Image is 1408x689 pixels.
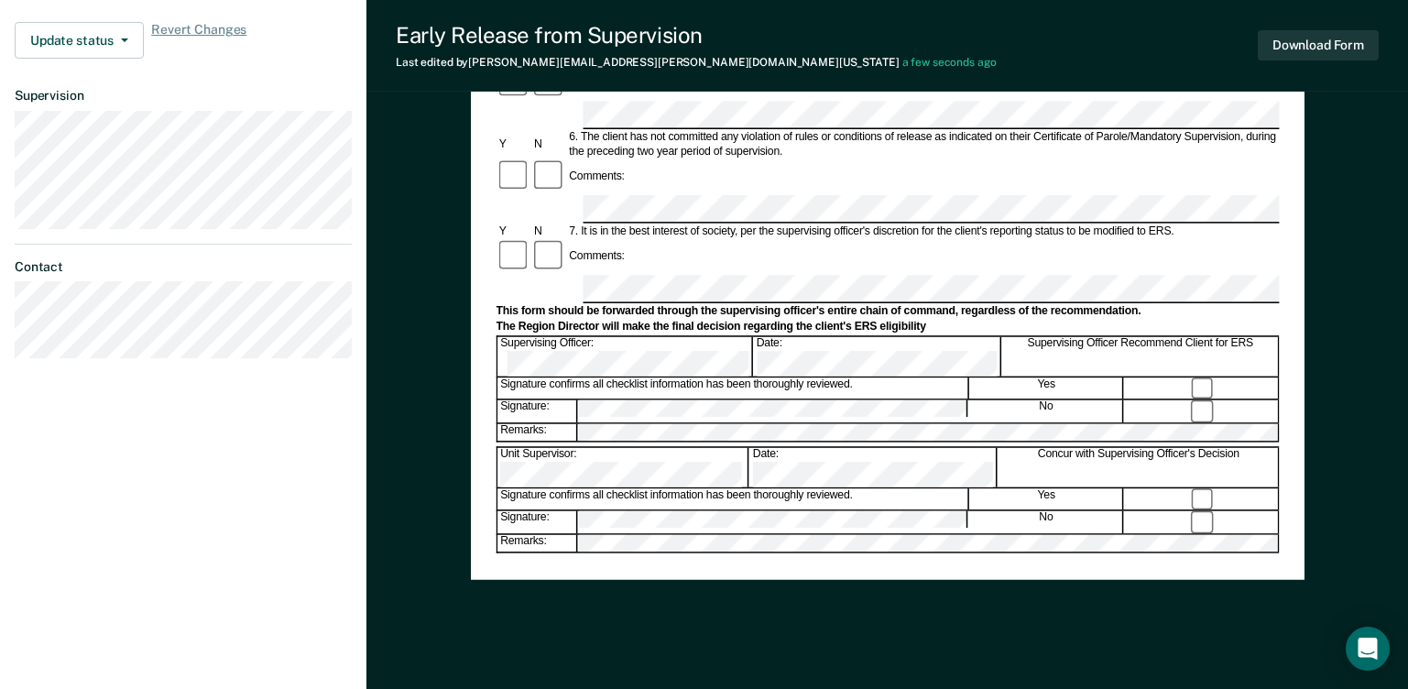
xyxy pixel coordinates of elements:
div: Concur with Supervising Officer's Decision [999,448,1279,487]
div: No [969,401,1123,422]
div: Comments: [566,170,628,184]
div: N [531,224,566,238]
div: Open Intercom Messenger [1346,627,1390,671]
div: Early Release from Supervision [396,22,997,49]
div: 6. The client has not committed any violation of rules or conditions of release as indicated on t... [566,131,1279,159]
div: Signature: [497,401,577,422]
div: Unit Supervisor: [497,448,748,487]
div: No [969,511,1123,532]
div: Last edited by [PERSON_NAME][EMAIL_ADDRESS][PERSON_NAME][DOMAIN_NAME][US_STATE] [396,56,997,69]
div: N [531,138,566,152]
dt: Contact [15,259,352,275]
div: Remarks: [497,424,578,441]
span: a few seconds ago [902,56,997,69]
div: Supervising Officer: [497,337,752,377]
div: Y [496,138,530,152]
div: Supervising Officer Recommend Client for ERS [1002,337,1279,377]
div: Signature confirms all checklist information has been thoroughly reviewed. [497,488,968,509]
button: Update status [15,22,144,59]
div: Date: [749,448,997,487]
div: Signature: [497,511,577,532]
div: Remarks: [497,534,578,551]
div: Yes [970,378,1124,399]
div: Comments: [566,250,628,264]
div: The Region Director will make the final decision regarding the client's ERS eligibility [496,320,1279,334]
dt: Supervision [15,88,352,104]
div: Yes [970,488,1124,509]
button: Download Form [1258,30,1379,60]
div: Date: [753,337,1000,377]
div: This form should be forwarded through the supervising officer's entire chain of command, regardle... [496,304,1279,318]
div: Signature confirms all checklist information has been thoroughly reviewed. [497,378,968,399]
span: Revert Changes [151,22,246,59]
div: Y [496,224,530,238]
div: 7. It is in the best interest of society, per the supervising officer's discretion for the client... [566,224,1279,238]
